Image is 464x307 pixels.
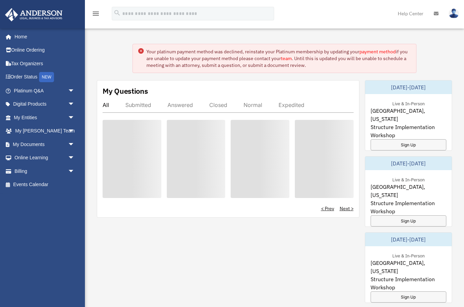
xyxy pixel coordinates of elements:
[5,138,85,151] a: My Documentsarrow_drop_down
[365,157,452,170] div: [DATE]-[DATE]
[5,151,85,165] a: Online Learningarrow_drop_down
[68,151,82,165] span: arrow_drop_down
[3,8,65,21] img: Anderson Advisors Platinum Portal
[68,138,82,151] span: arrow_drop_down
[279,102,304,108] div: Expedited
[371,215,447,227] a: Sign Up
[103,102,109,108] div: All
[387,252,430,259] div: Live & In-Person
[371,275,447,291] span: Structure Implementation Workshop
[113,9,121,17] i: search
[209,102,227,108] div: Closed
[68,97,82,111] span: arrow_drop_down
[68,124,82,138] span: arrow_drop_down
[5,164,85,178] a: Billingarrow_drop_down
[321,205,334,212] a: < Prev
[125,102,151,108] div: Submitted
[5,84,85,97] a: Platinum Q&Aarrow_drop_down
[5,70,85,84] a: Order StatusNEW
[371,139,447,150] a: Sign Up
[167,102,193,108] div: Answered
[371,259,447,275] span: [GEOGRAPHIC_DATA], [US_STATE]
[5,111,85,124] a: My Entitiesarrow_drop_down
[371,199,447,215] span: Structure Implementation Workshop
[365,80,452,94] div: [DATE]-[DATE]
[39,72,54,82] div: NEW
[92,12,100,18] a: menu
[371,183,447,199] span: [GEOGRAPHIC_DATA], [US_STATE]
[387,176,430,183] div: Live & In-Person
[449,8,459,18] img: User Pic
[5,124,85,138] a: My [PERSON_NAME] Teamarrow_drop_down
[5,43,85,57] a: Online Ordering
[371,107,447,123] span: [GEOGRAPHIC_DATA], [US_STATE]
[281,55,292,61] a: team
[68,164,82,178] span: arrow_drop_down
[5,30,82,43] a: Home
[5,178,85,192] a: Events Calendar
[68,111,82,125] span: arrow_drop_down
[340,205,354,212] a: Next >
[5,57,85,70] a: Tax Organizers
[371,123,447,139] span: Structure Implementation Workshop
[92,10,100,18] i: menu
[5,97,85,111] a: Digital Productsarrow_drop_down
[371,291,447,303] a: Sign Up
[365,233,452,246] div: [DATE]-[DATE]
[68,84,82,98] span: arrow_drop_down
[103,86,148,96] div: My Questions
[387,100,430,107] div: Live & In-Person
[244,102,262,108] div: Normal
[146,48,411,69] div: Your platinum payment method was declined, reinstate your Platinum membership by updating your if...
[359,49,396,55] a: payment method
